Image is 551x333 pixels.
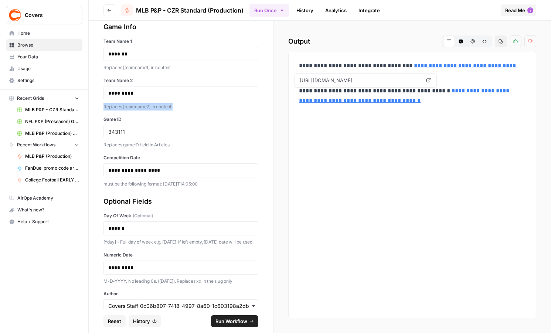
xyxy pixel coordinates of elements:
[17,77,79,84] span: Settings
[298,74,422,87] span: [URL][DOMAIN_NAME]
[25,177,79,183] span: College Football EARLY LEANS (Production)
[25,106,79,113] span: MLB P&P - CZR Standard (Production) Grid (1)
[17,30,79,37] span: Home
[6,75,82,86] a: Settings
[108,317,121,325] span: Reset
[6,63,82,75] a: Usage
[14,116,82,128] a: NFL P&P (Preseason) Grid (2)
[103,315,126,327] button: Reset
[501,4,536,16] button: Read Me
[103,252,258,258] label: Numeric Date
[17,54,79,60] span: Your Data
[25,165,79,171] span: FanDuel promo code articles
[505,7,525,14] span: Read Me
[25,118,79,125] span: NFL P&P (Preseason) Grid (2)
[8,9,22,22] img: Covers Logo
[6,204,82,216] button: What's new?
[6,216,82,228] button: Help + Support
[288,35,536,47] h2: Output
[321,4,351,16] a: Analytics
[6,27,82,39] a: Home
[17,218,79,225] span: Help + Support
[211,315,258,327] button: Run Workflow
[6,6,82,24] button: Workspace: Covers
[249,4,289,17] button: Run Once
[136,6,244,15] span: MLB P&P - CZR Standard (Production)
[25,11,69,19] span: Covers
[108,302,254,310] input: Covers Staff|0c06b807-7418-4997-8a60-1c603198a2db
[103,196,258,207] div: Optional Fields
[121,4,244,16] a: MLB P&P - CZR Standard (Production)
[103,278,258,285] p: M-D-YYYY. No leading 0s. ([DATE]). Replaces xx in the slug only
[103,141,258,149] p: Replaces gameID field in Articles
[17,142,55,148] span: Recent Workflows
[133,317,150,325] span: History
[6,139,82,150] button: Recent Workflows
[6,192,82,204] a: AirOps Academy
[17,42,79,48] span: Browse
[25,153,79,160] span: MLB P&P (Production)
[133,213,153,219] span: (Optional)
[17,65,79,72] span: Usage
[14,174,82,186] a: College Football EARLY LEANS (Production)
[103,290,258,297] label: Author
[103,154,258,161] label: Competition Date
[103,77,258,84] label: Team Name 2
[6,39,82,51] a: Browse
[103,64,258,71] p: Replaces [teamname1] in content
[103,38,258,45] label: Team Name 1
[6,93,82,104] button: Recent Grids
[103,22,258,32] div: Game Info
[17,95,44,102] span: Recent Grids
[14,104,82,116] a: MLB P&P - CZR Standard (Production) Grid (1)
[354,4,384,16] a: Integrate
[14,128,82,139] a: MLB P&P (Production) Grid (5)
[103,103,258,111] p: Replaces [teamname2] in content
[129,315,161,327] button: History
[103,213,258,219] label: Day Of Week
[14,150,82,162] a: MLB P&P (Production)
[14,162,82,174] a: FanDuel promo code articles
[103,180,258,188] p: must be the following format: [DATE]T14:05:00
[25,130,79,137] span: MLB P&P (Production) Grid (5)
[17,195,79,201] span: AirOps Academy
[6,51,82,63] a: Your Data
[103,116,258,123] label: Game ID
[292,4,318,16] a: History
[215,317,247,325] span: Run Workflow
[103,238,258,246] p: [*day] - Full day of week e.g. [DATE]. If left empty, [DATE] date will be used.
